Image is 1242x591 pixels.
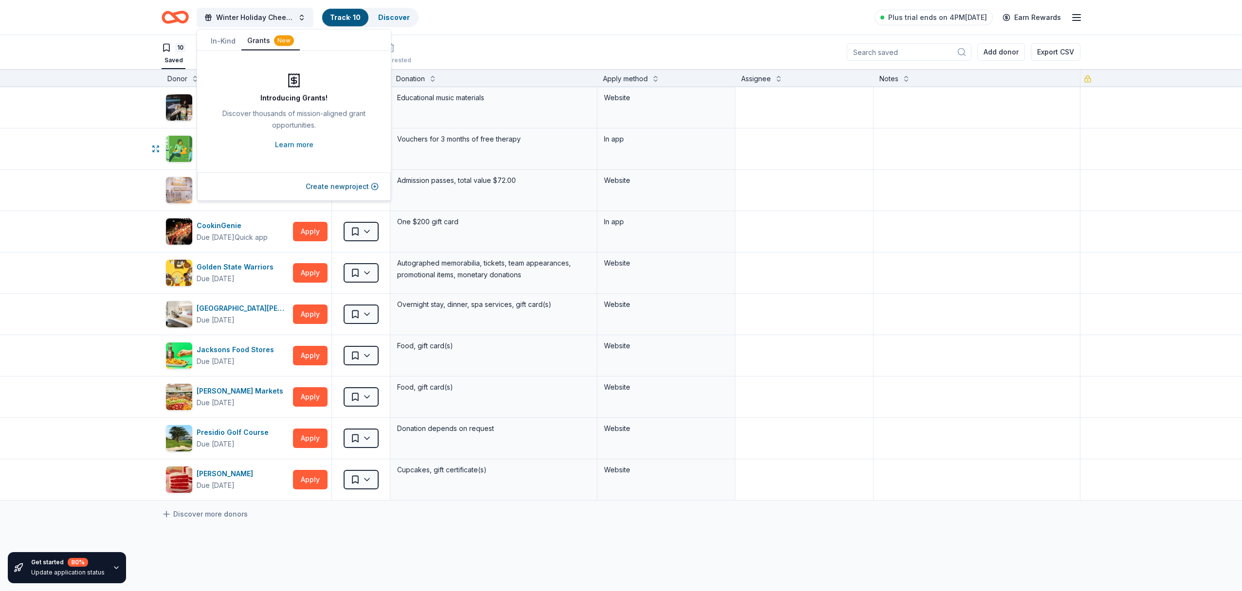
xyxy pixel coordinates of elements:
[197,261,277,273] div: Golden State Warriors
[293,429,328,448] button: Apply
[879,73,898,85] div: Notes
[396,73,425,85] div: Donation
[741,73,771,85] div: Assignee
[162,508,248,520] a: Discover more donors
[604,92,728,104] div: Website
[197,8,313,27] button: Winter Holiday Cheer Auction
[603,73,648,85] div: Apply method
[162,39,185,69] button: 10Saved
[166,466,192,493] img: Image for Susie Cakes
[378,13,410,21] a: Discover
[396,256,591,282] div: Autographed memorabilia, tickets, team appearances, promotional items, monetary donations
[888,12,987,23] span: Plus trial ends on 4PM[DATE]
[31,558,105,567] div: Get started
[217,108,371,135] div: Discover thousands of mission-aligned grant opportunities.
[166,94,192,121] img: Image for Alfred Music
[260,92,328,104] div: Introducing Grants!
[165,301,289,328] button: Image for Hotel San Luis Obispo[GEOGRAPHIC_DATA][PERSON_NAME]Due [DATE]
[165,94,289,121] button: Image for Alfred Music[PERSON_NAME] MusicDue [DATE]
[197,480,235,491] div: Due [DATE]
[68,558,88,567] div: 80 %
[293,222,328,241] button: Apply
[293,470,328,489] button: Apply
[165,466,289,493] button: Image for Susie Cakes[PERSON_NAME]Due [DATE]
[997,9,1067,26] a: Earn Rewards
[396,132,591,146] div: Vouchers for 3 months of free therapy
[167,73,187,85] div: Donor
[604,381,728,393] div: Website
[875,10,993,25] a: Plus trial ends on 4PM[DATE]
[396,215,591,229] div: One $200 gift card
[197,356,235,367] div: Due [DATE]
[396,339,591,353] div: Food, gift card(s)
[396,174,591,187] div: Admission passes, total value $72.00
[330,13,361,21] a: Track· 10
[604,257,728,269] div: Website
[165,177,289,204] button: Image for Charles M. Schulz Museum[PERSON_NAME] MuseumDue [DATE]
[306,181,379,193] button: Create newproject
[197,303,289,314] div: [GEOGRAPHIC_DATA][PERSON_NAME]
[165,135,289,162] button: Image for BetterHelp Social ImpactBetterHelp Social ImpactDue [DATE]Quick app
[604,423,728,434] div: Website
[293,263,328,283] button: Apply
[293,346,328,365] button: Apply
[396,298,591,311] div: Overnight stay, dinner, spa services, gift card(s)
[197,427,273,438] div: Presidio Golf Course
[205,33,241,50] button: In-Kind
[604,216,728,228] div: In app
[396,422,591,435] div: Donation depends on request
[604,340,728,352] div: Website
[293,304,328,324] button: Apply
[977,43,1025,61] button: Add donor
[241,32,300,51] button: Grants
[396,463,591,477] div: Cupcakes, gift certificate(s)
[396,380,591,394] div: Food, gift card(s)
[216,12,294,23] span: Winter Holiday Cheer Auction
[197,232,235,243] div: Due [DATE]
[166,425,192,451] img: Image for Presidio Golf Course
[165,342,289,369] button: Image for Jacksons Food StoresJacksons Food StoresDue [DATE]
[396,91,591,105] div: Educational music materials
[197,273,235,285] div: Due [DATE]
[165,383,289,411] button: Image for Mollie Stone's Markets[PERSON_NAME] MarketsDue [DATE]
[604,299,728,310] div: Website
[197,468,257,480] div: [PERSON_NAME]
[166,342,192,369] img: Image for Jacksons Food Stores
[165,218,289,245] button: Image for CookinGenieCookinGenieDue [DATE]Quick app
[197,314,235,326] div: Due [DATE]
[235,233,268,242] div: Quick app
[321,8,419,27] button: Track· 10Discover
[166,384,192,410] img: Image for Mollie Stone's Markets
[165,425,289,452] button: Image for Presidio Golf CoursePresidio Golf CourseDue [DATE]
[165,259,289,287] button: Image for Golden State WarriorsGolden State WarriorsDue [DATE]
[604,175,728,186] div: Website
[197,385,287,397] div: [PERSON_NAME] Markets
[175,43,185,53] div: 10
[293,387,328,407] button: Apply
[197,438,235,450] div: Due [DATE]
[166,136,192,162] img: Image for BetterHelp Social Impact
[31,569,105,576] div: Update application status
[274,36,294,46] div: New
[1031,43,1080,61] button: Export CSV
[162,56,185,64] div: Saved
[275,139,313,151] a: Learn more
[604,464,728,476] div: Website
[197,220,268,232] div: CookinGenie
[197,344,278,356] div: Jacksons Food Stores
[166,218,192,245] img: Image for CookinGenie
[166,260,192,286] img: Image for Golden State Warriors
[604,133,728,145] div: In app
[847,43,971,61] input: Search saved
[162,6,189,29] a: Home
[166,301,192,327] img: Image for Hotel San Luis Obispo
[197,397,235,409] div: Due [DATE]
[166,177,192,203] img: Image for Charles M. Schulz Museum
